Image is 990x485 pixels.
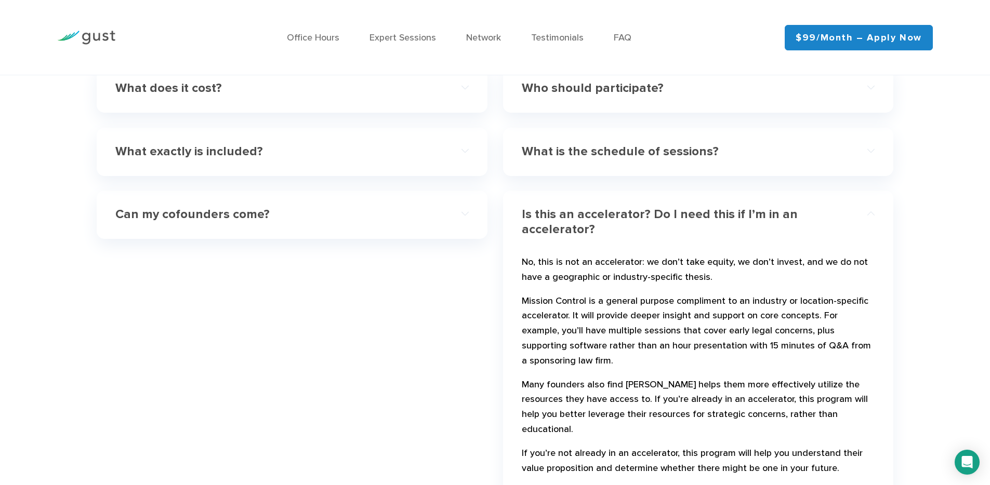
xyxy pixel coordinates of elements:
[57,31,115,45] img: Gust Logo
[614,32,631,43] a: FAQ
[369,32,436,43] a: Expert Sessions
[115,207,433,222] h4: Can my cofounders come?
[522,81,839,96] h4: Who should participate?
[522,255,875,289] p: No, this is not an accelerator: we don’t take equity, we don’t invest, and we do not have a geogr...
[955,450,980,475] div: Open Intercom Messenger
[522,446,875,480] p: If you’re not already in an accelerator, this program will help you understand their value propos...
[115,144,433,159] h4: What exactly is included?
[522,207,839,237] h4: Is this an accelerator? Do I need this if I’m in an accelerator?
[466,32,501,43] a: Network
[115,81,433,96] h4: What does it cost?
[522,144,839,159] h4: What is the schedule of sessions?
[522,378,875,441] p: Many founders also find [PERSON_NAME] helps them more effectively utilize the resources they have...
[785,25,933,50] a: $99/month – Apply Now
[531,32,584,43] a: Testimonials
[522,294,875,373] p: Mission Control is a general purpose compliment to an industry or location-specific accelerator. ...
[287,32,339,43] a: Office Hours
